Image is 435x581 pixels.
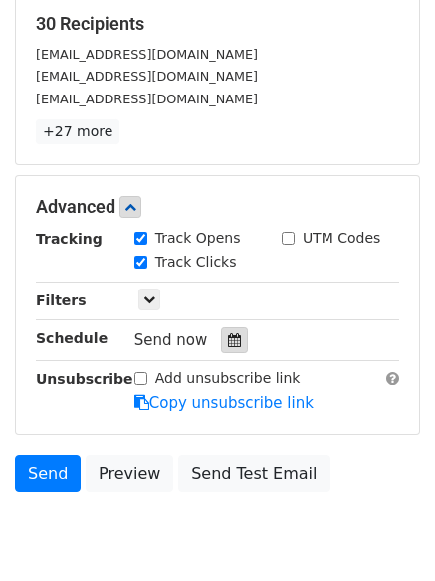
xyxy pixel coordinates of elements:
strong: Unsubscribe [36,371,133,387]
h5: 30 Recipients [36,13,399,35]
label: Track Clicks [155,252,237,273]
span: Send now [134,331,208,349]
label: UTM Codes [303,228,380,249]
strong: Schedule [36,330,108,346]
label: Track Opens [155,228,241,249]
a: Preview [86,455,173,492]
strong: Tracking [36,231,103,247]
a: Send [15,455,81,492]
small: [EMAIL_ADDRESS][DOMAIN_NAME] [36,69,258,84]
iframe: Chat Widget [335,485,435,581]
a: Copy unsubscribe link [134,394,314,412]
label: Add unsubscribe link [155,368,301,389]
strong: Filters [36,292,87,308]
small: [EMAIL_ADDRESS][DOMAIN_NAME] [36,47,258,62]
a: Send Test Email [178,455,329,492]
small: [EMAIL_ADDRESS][DOMAIN_NAME] [36,92,258,106]
a: +27 more [36,119,119,144]
h5: Advanced [36,196,399,218]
